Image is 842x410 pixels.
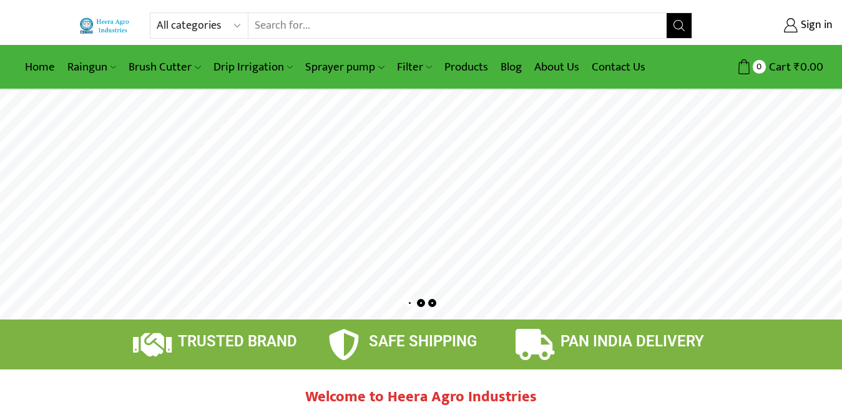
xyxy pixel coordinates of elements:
[299,52,390,82] a: Sprayer pump
[794,57,800,77] span: ₹
[561,333,704,350] span: PAN INDIA DELIVERY
[234,388,609,406] h2: Welcome to Heera Agro Industries
[178,333,297,350] span: TRUSTED BRAND
[794,57,823,77] bdi: 0.00
[61,52,122,82] a: Raingun
[369,333,477,350] span: SAFE SHIPPING
[494,52,528,82] a: Blog
[753,60,766,73] span: 0
[705,56,823,79] a: 0 Cart ₹0.00
[585,52,652,82] a: Contact Us
[667,13,692,38] button: Search button
[798,17,833,34] span: Sign in
[248,13,667,38] input: Search for...
[391,52,438,82] a: Filter
[438,52,494,82] a: Products
[711,14,833,37] a: Sign in
[207,52,299,82] a: Drip Irrigation
[19,52,61,82] a: Home
[528,52,585,82] a: About Us
[122,52,207,82] a: Brush Cutter
[766,59,791,76] span: Cart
